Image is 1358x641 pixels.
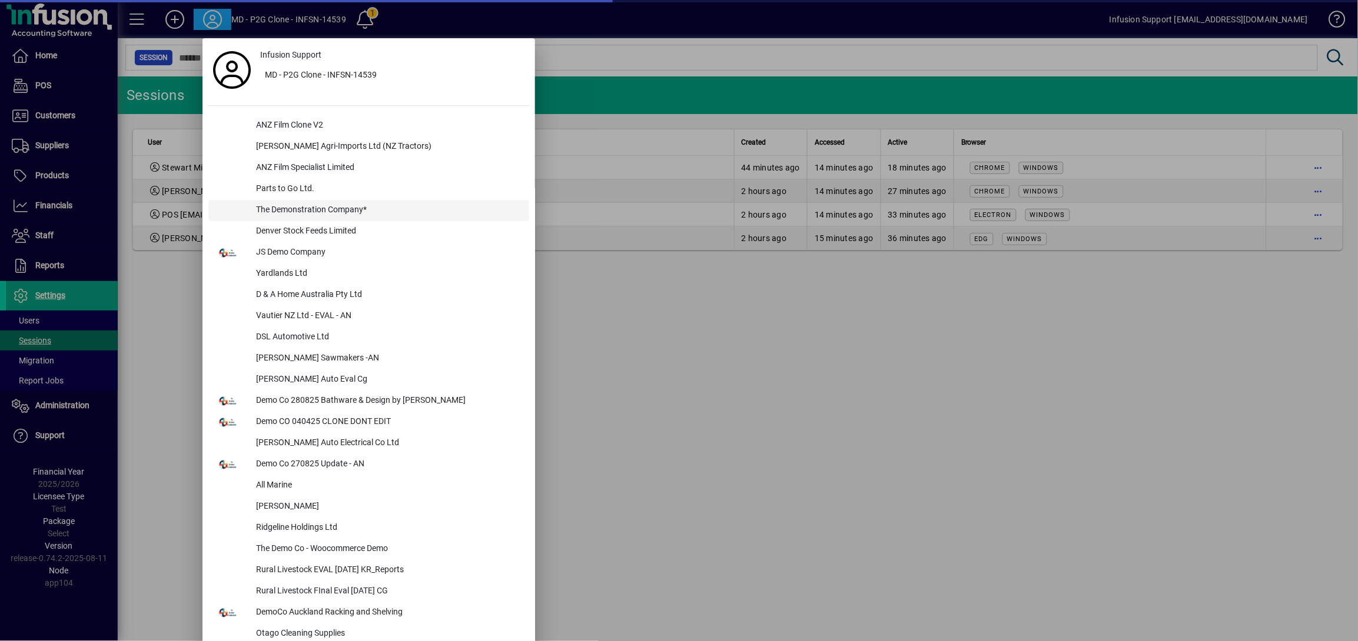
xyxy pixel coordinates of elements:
button: Vautier NZ Ltd - EVAL - AN [208,306,529,327]
div: [PERSON_NAME] Auto Eval Cg [247,369,529,390]
button: The Demonstration Company* [208,200,529,221]
div: DemoCo Auckland Racking and Shelving [247,602,529,623]
button: Parts to Go Ltd. [208,179,529,200]
button: Rural Livestock FInal Eval [DATE] CG [208,581,529,602]
div: Demo Co 270825 Update - AN [247,454,529,475]
button: MD - P2G Clone - INFSN-14539 [255,65,529,86]
button: [PERSON_NAME] Agri-Imports Ltd (NZ Tractors) [208,136,529,158]
div: Ridgeline Holdings Ltd [247,518,529,539]
a: Profile [208,59,255,81]
button: The Demo Co - Woocommerce Demo [208,539,529,560]
div: The Demo Co - Woocommerce Demo [247,539,529,560]
div: Rural Livestock EVAL [DATE] KR_Reports [247,560,529,581]
button: Denver Stock Feeds Limited [208,221,529,242]
button: Ridgeline Holdings Ltd [208,518,529,539]
button: Demo Co 270825 Update - AN [208,454,529,475]
button: Demo CO 040425 CLONE DONT EDIT [208,412,529,433]
div: All Marine [247,475,529,496]
button: Demo Co 280825 Bathware & Design by [PERSON_NAME] [208,390,529,412]
div: Yardlands Ltd [247,263,529,285]
div: Demo CO 040425 CLONE DONT EDIT [247,412,529,433]
div: ANZ Film Clone V2 [247,115,529,136]
button: DemoCo Auckland Racking and Shelving [208,602,529,623]
div: [PERSON_NAME] Sawmakers -AN [247,348,529,369]
button: Rural Livestock EVAL [DATE] KR_Reports [208,560,529,581]
div: [PERSON_NAME] [247,496,529,518]
div: D & A Home Australia Pty Ltd [247,285,529,306]
button: [PERSON_NAME] Sawmakers -AN [208,348,529,369]
div: ANZ Film Specialist Limited [247,158,529,179]
span: Infusion Support [260,49,321,61]
div: DSL Automotive Ltd [247,327,529,348]
div: [PERSON_NAME] Auto Electrical Co Ltd [247,433,529,454]
div: The Demonstration Company* [247,200,529,221]
button: D & A Home Australia Pty Ltd [208,285,529,306]
button: All Marine [208,475,529,496]
div: JS Demo Company [247,242,529,263]
button: ANZ Film Specialist Limited [208,158,529,179]
div: Denver Stock Feeds Limited [247,221,529,242]
button: Yardlands Ltd [208,263,529,285]
button: JS Demo Company [208,242,529,263]
div: Vautier NZ Ltd - EVAL - AN [247,306,529,327]
div: Rural Livestock FInal Eval [DATE] CG [247,581,529,602]
div: Parts to Go Ltd. [247,179,529,200]
button: [PERSON_NAME] [208,496,529,518]
button: DSL Automotive Ltd [208,327,529,348]
button: [PERSON_NAME] Auto Eval Cg [208,369,529,390]
button: [PERSON_NAME] Auto Electrical Co Ltd [208,433,529,454]
a: Infusion Support [255,44,529,65]
button: ANZ Film Clone V2 [208,115,529,136]
div: Demo Co 280825 Bathware & Design by [PERSON_NAME] [247,390,529,412]
div: [PERSON_NAME] Agri-Imports Ltd (NZ Tractors) [247,136,529,158]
